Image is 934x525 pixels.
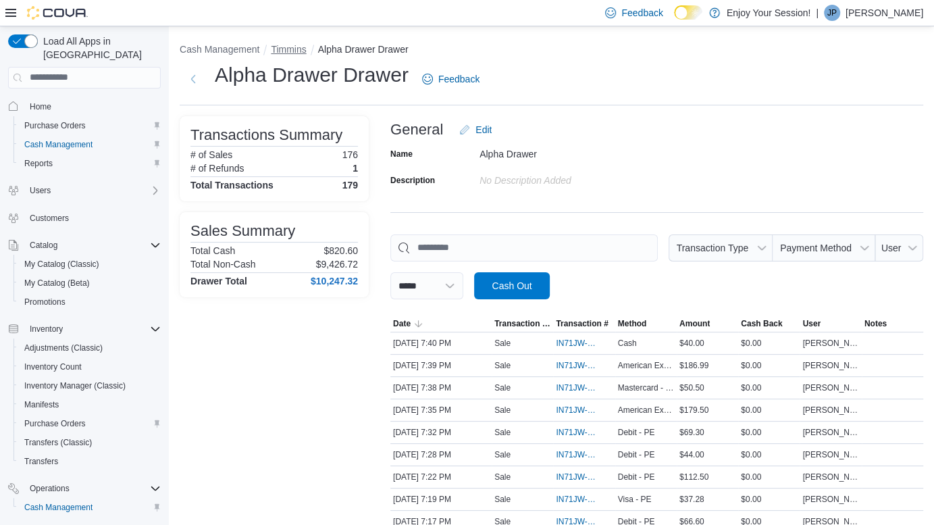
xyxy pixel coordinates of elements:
[556,469,612,485] button: IN71JW-7660441
[864,318,887,329] span: Notes
[30,101,51,112] span: Home
[342,149,358,160] p: 176
[738,316,800,332] button: Cash Back
[390,469,492,485] div: [DATE] 7:22 PM
[802,472,858,482] span: [PERSON_NAME]
[19,359,87,375] a: Inventory Count
[19,453,63,470] a: Transfers
[30,324,63,334] span: Inventory
[24,321,68,337] button: Inventory
[618,360,674,371] span: American Express - PE
[494,494,511,505] p: Sale
[741,318,782,329] span: Cash Back
[881,243,902,253] span: User
[679,338,704,349] span: $40.00
[3,479,166,498] button: Operations
[24,480,75,497] button: Operations
[14,376,166,395] button: Inventory Manager (Classic)
[802,494,858,505] span: [PERSON_NAME]
[19,378,161,394] span: Inventory Manager (Classic)
[618,405,674,416] span: American Express - PE
[824,5,840,21] div: Jesse Prior
[38,34,161,61] span: Load All Apps in [GEOGRAPHIC_DATA]
[24,139,93,150] span: Cash Management
[556,318,608,329] span: Transaction #
[802,427,858,438] span: [PERSON_NAME]
[556,424,612,441] button: IN71JW-7660527
[14,395,166,414] button: Manifests
[738,491,800,507] div: $0.00
[30,185,51,196] span: Users
[190,163,244,174] h6: # of Refunds
[27,6,88,20] img: Cova
[676,243,748,253] span: Transaction Type
[492,316,553,332] button: Transaction Type
[24,502,93,513] span: Cash Management
[24,321,161,337] span: Inventory
[24,158,53,169] span: Reports
[24,120,86,131] span: Purchase Orders
[24,399,59,410] span: Manifests
[190,149,232,160] h6: # of Sales
[3,236,166,255] button: Catalog
[14,433,166,452] button: Transfers (Classic)
[390,491,492,507] div: [DATE] 7:19 PM
[24,259,99,270] span: My Catalog (Classic)
[14,498,166,517] button: Cash Management
[773,234,875,261] button: Payment Method
[494,338,511,349] p: Sale
[24,182,56,199] button: Users
[556,405,598,416] span: IN71JW-7660549
[390,424,492,441] div: [DATE] 7:32 PM
[342,180,358,191] h4: 179
[556,360,598,371] span: IN71JW-7660604
[390,122,443,138] h3: General
[390,316,492,332] button: Date
[180,66,207,93] button: Next
[556,335,612,351] button: IN71JW-7660615
[800,316,861,332] button: User
[494,382,511,393] p: Sale
[621,6,663,20] span: Feedback
[390,149,413,159] label: Name
[390,335,492,351] div: [DATE] 7:40 PM
[311,276,358,286] h4: $10,247.32
[618,427,655,438] span: Debit - PE
[19,136,161,153] span: Cash Management
[24,361,82,372] span: Inventory Count
[14,116,166,135] button: Purchase Orders
[393,318,411,329] span: Date
[494,427,511,438] p: Sale
[556,472,598,482] span: IN71JW-7660441
[618,494,652,505] span: Visa - PE
[417,66,485,93] a: Feedback
[875,234,923,261] button: User
[492,279,531,293] span: Cash Out
[390,380,492,396] div: [DATE] 7:38 PM
[19,294,71,310] a: Promotions
[24,209,161,226] span: Customers
[802,405,858,416] span: [PERSON_NAME]
[24,98,161,115] span: Home
[30,483,70,494] span: Operations
[802,360,858,371] span: [PERSON_NAME]
[19,340,108,356] a: Adjustments (Classic)
[618,318,647,329] span: Method
[190,276,247,286] h4: Drawer Total
[24,182,161,199] span: Users
[390,234,658,261] input: This is a search bar. As you type, the results lower in the page will automatically filter.
[618,338,637,349] span: Cash
[390,447,492,463] div: [DATE] 7:28 PM
[180,43,923,59] nav: An example of EuiBreadcrumbs
[14,154,166,173] button: Reports
[738,357,800,374] div: $0.00
[14,339,166,357] button: Adjustments (Classic)
[14,452,166,471] button: Transfers
[353,163,358,174] p: 1
[19,453,161,470] span: Transfers
[24,297,66,307] span: Promotions
[556,357,612,374] button: IN71JW-7660604
[19,397,161,413] span: Manifests
[180,44,259,55] button: Cash Management
[679,360,708,371] span: $186.99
